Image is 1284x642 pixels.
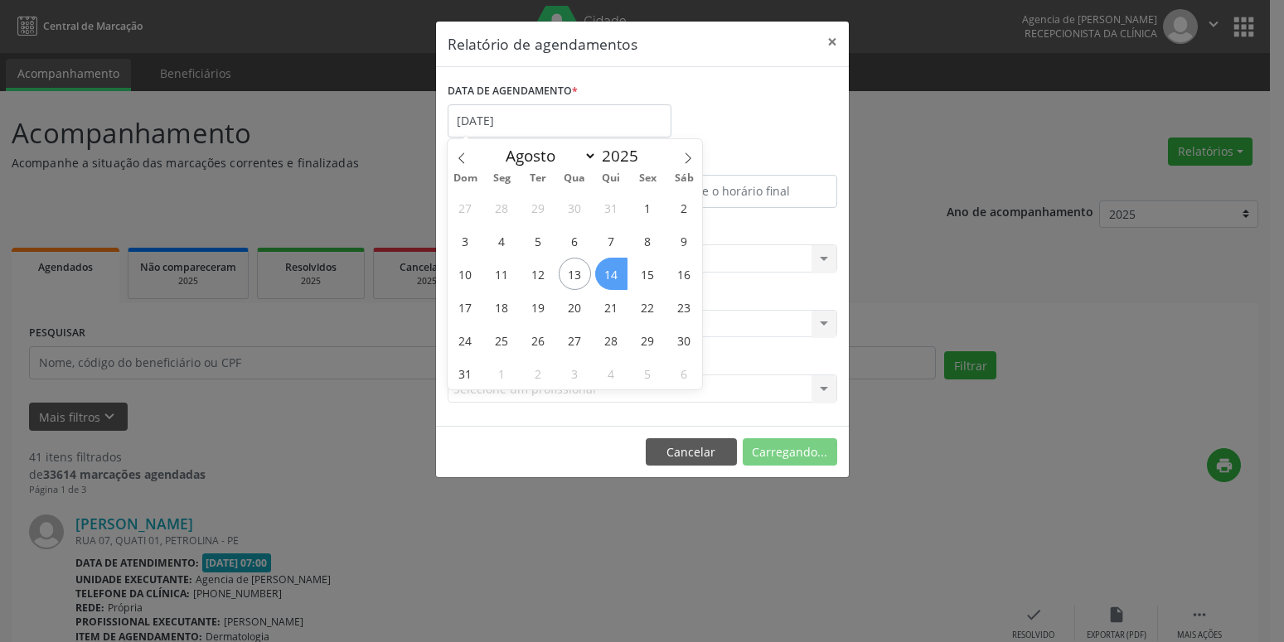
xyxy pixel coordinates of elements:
[486,291,518,323] span: Agosto 18, 2025
[668,258,700,290] span: Agosto 16, 2025
[559,357,591,389] span: Setembro 3, 2025
[448,79,578,104] label: DATA DE AGENDAMENTO
[486,224,518,257] span: Agosto 4, 2025
[486,357,518,389] span: Setembro 1, 2025
[668,357,700,389] span: Setembro 6, 2025
[595,224,627,257] span: Agosto 7, 2025
[559,191,591,224] span: Julho 30, 2025
[498,144,598,167] select: Month
[632,357,664,389] span: Setembro 5, 2025
[629,173,666,184] span: Sex
[593,173,629,184] span: Qui
[647,175,837,208] input: Selecione o horário final
[595,291,627,323] span: Agosto 21, 2025
[520,173,556,184] span: Ter
[595,191,627,224] span: Julho 31, 2025
[449,357,482,389] span: Agosto 31, 2025
[522,224,555,257] span: Agosto 5, 2025
[559,258,591,290] span: Agosto 13, 2025
[646,438,737,466] button: Cancelar
[486,191,518,224] span: Julho 28, 2025
[632,191,664,224] span: Agosto 1, 2025
[668,324,700,356] span: Agosto 30, 2025
[483,173,520,184] span: Seg
[449,224,482,257] span: Agosto 3, 2025
[486,258,518,290] span: Agosto 11, 2025
[632,324,664,356] span: Agosto 29, 2025
[486,324,518,356] span: Agosto 25, 2025
[448,104,671,138] input: Selecione uma data ou intervalo
[556,173,593,184] span: Qua
[668,224,700,257] span: Agosto 9, 2025
[449,258,482,290] span: Agosto 10, 2025
[449,191,482,224] span: Julho 27, 2025
[522,357,555,389] span: Setembro 2, 2025
[449,291,482,323] span: Agosto 17, 2025
[666,173,702,184] span: Sáb
[647,149,837,175] label: ATÉ
[559,291,591,323] span: Agosto 20, 2025
[595,357,627,389] span: Setembro 4, 2025
[668,291,700,323] span: Agosto 23, 2025
[597,145,652,167] input: Year
[559,224,591,257] span: Agosto 6, 2025
[559,324,591,356] span: Agosto 27, 2025
[522,191,555,224] span: Julho 29, 2025
[595,324,627,356] span: Agosto 28, 2025
[522,324,555,356] span: Agosto 26, 2025
[449,324,482,356] span: Agosto 24, 2025
[632,258,664,290] span: Agosto 15, 2025
[632,224,664,257] span: Agosto 8, 2025
[595,258,627,290] span: Agosto 14, 2025
[816,22,849,62] button: Close
[448,33,637,55] h5: Relatório de agendamentos
[448,173,484,184] span: Dom
[743,438,837,466] button: Carregando...
[522,291,555,323] span: Agosto 19, 2025
[632,291,664,323] span: Agosto 22, 2025
[668,191,700,224] span: Agosto 2, 2025
[522,258,555,290] span: Agosto 12, 2025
